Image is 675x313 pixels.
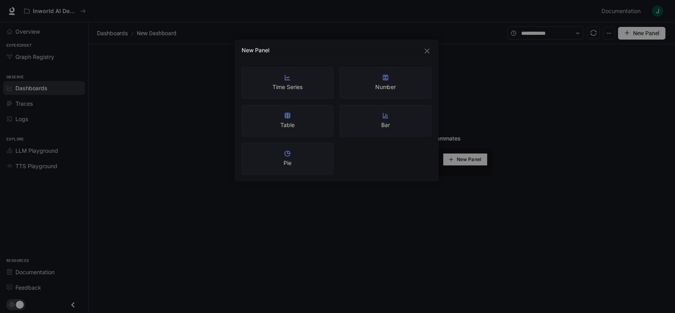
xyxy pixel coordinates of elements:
[618,27,666,40] button: New Panel
[95,28,130,38] button: Dashboards
[598,3,647,19] a: Documentation
[3,112,85,126] a: Logs
[284,159,291,167] article: Pie
[15,99,33,108] span: Traces
[590,30,597,36] span: sync
[135,26,178,41] article: New Dashboard
[3,50,85,64] a: Graph Registry
[423,47,431,55] button: Close
[3,144,85,157] a: LLM Playground
[64,297,82,313] button: Close drawer
[15,162,57,170] span: TTS Playground
[15,283,41,292] span: Feedback
[242,46,432,54] div: New Panel
[650,3,666,19] button: User avatar
[375,83,396,91] article: Number
[97,28,128,38] span: Dashboards
[3,25,85,38] a: Overview
[15,84,47,92] span: Dashboards
[381,121,390,129] article: Bar
[272,83,302,91] article: Time Series
[3,159,85,173] a: TTS Playground
[15,268,55,276] span: Documentation
[15,53,54,61] span: Graph Registry
[624,30,630,36] span: plus
[3,281,85,294] a: Feedback
[449,157,454,162] span: plus
[15,146,58,155] span: LLM Playground
[457,157,481,161] span: New Panel
[443,153,488,166] button: New Panel
[15,115,28,123] span: Logs
[131,29,134,38] span: /
[280,121,295,129] article: Table
[3,265,85,279] a: Documentation
[424,48,430,54] span: close
[652,6,663,17] img: User avatar
[16,300,24,309] span: Dark mode toggle
[3,97,85,110] a: Traces
[633,29,659,38] span: New Panel
[601,6,641,16] span: Documentation
[33,8,77,15] p: Inworld AI Demos
[15,27,40,36] span: Overview
[3,81,85,95] a: Dashboards
[21,3,89,19] button: All workspaces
